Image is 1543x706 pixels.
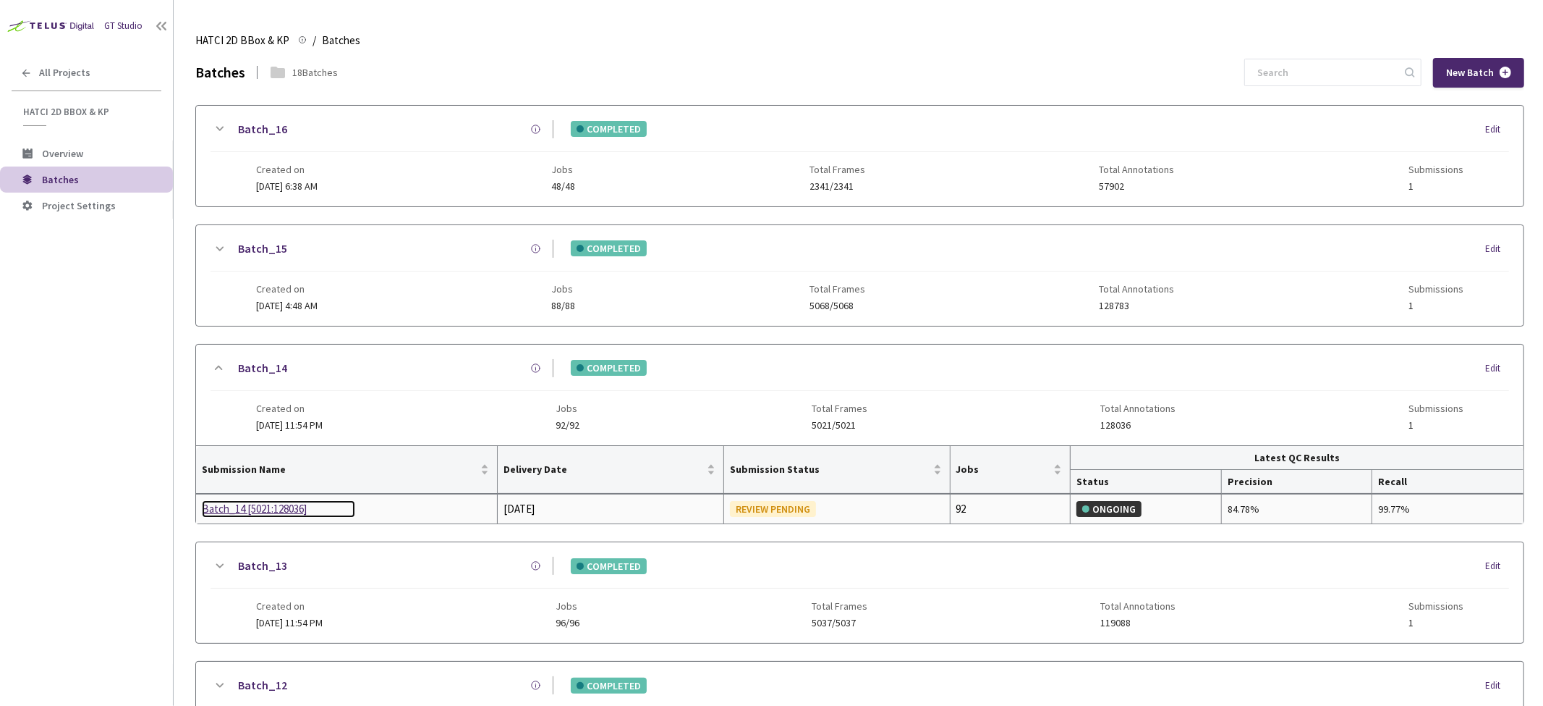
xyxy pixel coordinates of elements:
[238,120,287,138] a: Batch_16
[1485,242,1509,256] div: Edit
[1485,559,1509,573] div: Edit
[195,62,245,83] div: Batches
[1378,501,1518,517] div: 99.77%
[1100,283,1175,295] span: Total Annotations
[556,403,579,414] span: Jobs
[724,446,951,494] th: Submission Status
[1408,420,1463,431] span: 1
[1408,283,1463,295] span: Submissions
[571,558,647,574] div: COMPLETED
[196,225,1523,326] div: Batch_15COMPLETEDEditCreated on[DATE] 4:48 AMJobs88/88Total Frames5068/5068Total Annotations12878...
[551,301,575,311] span: 88/88
[23,106,153,118] span: HATCI 2D BBox & KP
[556,618,579,629] span: 96/96
[256,299,318,312] span: [DATE] 4:48 AM
[256,180,318,193] span: [DATE] 6:38 AM
[1100,600,1176,612] span: Total Annotations
[196,542,1523,643] div: Batch_13COMPLETEDEditCreated on[DATE] 11:54 PMJobs96/96Total Frames5037/5037Total Annotations1190...
[1485,678,1509,693] div: Edit
[1228,501,1366,517] div: 84.78%
[256,403,323,414] span: Created on
[571,360,647,376] div: COMPLETED
[951,446,1071,494] th: Jobs
[1408,301,1463,311] span: 1
[42,173,79,186] span: Batches
[1408,164,1463,175] span: Submissions
[196,106,1523,206] div: Batch_16COMPLETEDEditCreated on[DATE] 6:38 AMJobs48/48Total Frames2341/2341Total Annotations57902...
[1071,446,1523,470] th: Latest QC Results
[1408,181,1463,192] span: 1
[551,164,575,175] span: Jobs
[202,463,477,475] span: Submission Name
[551,181,575,192] span: 48/48
[1100,618,1176,629] span: 119088
[1100,301,1175,311] span: 128783
[1408,618,1463,629] span: 1
[1100,403,1176,414] span: Total Annotations
[956,463,1051,475] span: Jobs
[956,500,1065,518] div: 92
[498,446,724,494] th: Delivery Date
[571,121,647,137] div: COMPLETED
[1408,403,1463,414] span: Submissions
[809,181,865,192] span: 2341/2341
[1071,470,1222,494] th: Status
[42,147,83,160] span: Overview
[556,600,579,612] span: Jobs
[812,600,867,612] span: Total Frames
[39,67,90,79] span: All Projects
[551,283,575,295] span: Jobs
[196,345,1523,445] div: Batch_14COMPLETEDEditCreated on[DATE] 11:54 PMJobs92/92Total Frames5021/5021Total Annotations1280...
[1485,122,1509,137] div: Edit
[812,403,867,414] span: Total Frames
[812,618,867,629] span: 5037/5037
[292,65,338,80] div: 18 Batches
[195,32,289,49] span: HATCI 2D BBox & KP
[571,240,647,256] div: COMPLETED
[809,164,865,175] span: Total Frames
[104,20,143,33] div: GT Studio
[1372,470,1523,494] th: Recall
[256,419,323,432] span: [DATE] 11:54 PM
[238,676,287,694] a: Batch_12
[812,420,867,431] span: 5021/5021
[313,32,316,49] li: /
[1100,164,1175,175] span: Total Annotations
[256,164,318,175] span: Created on
[196,446,498,494] th: Submission Name
[238,359,287,377] a: Batch_14
[1408,600,1463,612] span: Submissions
[322,32,360,49] span: Batches
[256,616,323,629] span: [DATE] 11:54 PM
[809,283,865,295] span: Total Frames
[730,501,816,517] div: REVIEW PENDING
[202,500,355,518] a: Batch_14 [5021:128036]
[809,301,865,311] span: 5068/5068
[1485,361,1509,376] div: Edit
[503,500,718,518] div: [DATE]
[1249,59,1403,85] input: Search
[256,283,318,295] span: Created on
[1446,67,1494,79] span: New Batch
[503,463,704,475] span: Delivery Date
[238,240,287,258] a: Batch_15
[571,678,647,694] div: COMPLETED
[1100,420,1176,431] span: 128036
[256,600,323,612] span: Created on
[238,557,287,575] a: Batch_13
[1100,181,1175,192] span: 57902
[1076,501,1142,517] div: ONGOING
[730,463,930,475] span: Submission Status
[1222,470,1373,494] th: Precision
[556,420,579,431] span: 92/92
[42,199,116,212] span: Project Settings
